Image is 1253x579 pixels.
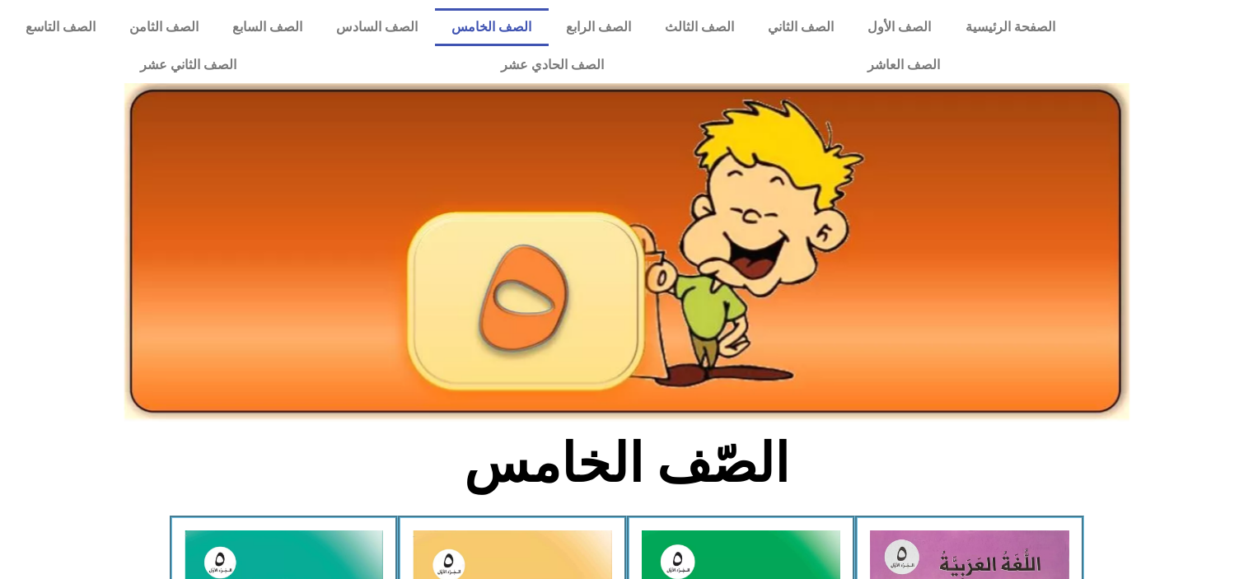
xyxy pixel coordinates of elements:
[948,8,1072,46] a: الصفحة الرئيسية
[112,8,215,46] a: الصف الثامن
[736,46,1072,84] a: الصف العاشر
[750,8,850,46] a: الصف الثاني
[549,8,648,46] a: الصف الرابع
[320,8,435,46] a: الصف السادس
[8,8,112,46] a: الصف التاسع
[8,46,368,84] a: الصف الثاني عشر
[354,432,899,496] h2: الصّف الخامس
[648,8,750,46] a: الصف الثالث
[851,8,948,46] a: الصف الأول
[435,8,549,46] a: الصف الخامس
[215,8,319,46] a: الصف السابع
[368,46,735,84] a: الصف الحادي عشر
